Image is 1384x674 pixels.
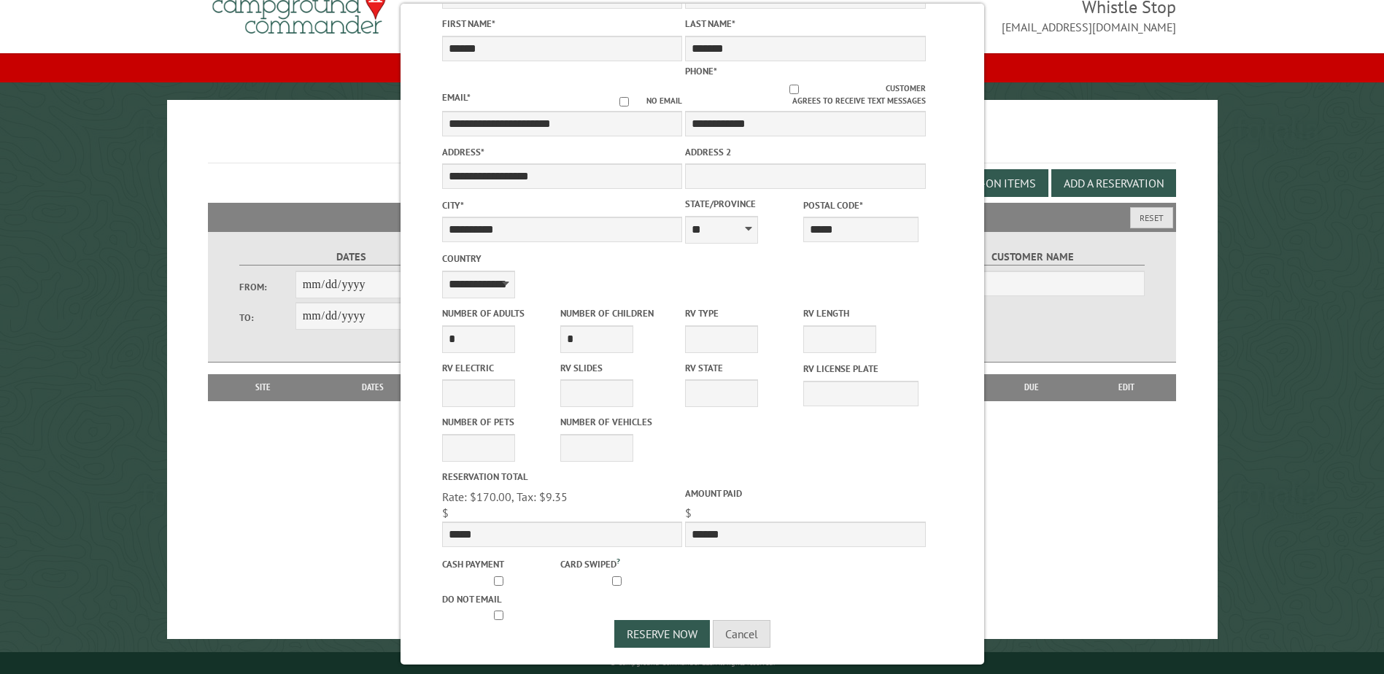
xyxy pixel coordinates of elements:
label: Customer Name [921,249,1144,266]
label: City [441,198,681,212]
small: © Campground Commander LLC. All rights reserved. [610,658,775,667]
label: Country [441,252,681,266]
button: Add a Reservation [1051,169,1176,197]
label: Number of Children [560,306,675,320]
label: Customer agrees to receive text messages [685,82,925,107]
th: Dates [311,374,436,400]
label: To: [239,311,295,325]
label: Number of Pets [441,415,557,429]
label: Number of Vehicles [560,415,675,429]
button: Edit Add-on Items [923,169,1048,197]
label: RV Type [685,306,800,320]
label: Address [441,145,681,159]
label: No email [602,95,682,107]
label: Postal Code [803,198,919,212]
span: $ [441,505,448,520]
h2: Filters [208,203,1175,231]
th: Site [215,374,310,400]
h1: Reservations [208,123,1175,163]
label: Cash payment [441,557,557,571]
label: Number of Adults [441,306,557,320]
label: RV Electric [441,361,557,375]
th: Due [986,374,1078,400]
label: State/Province [685,197,800,211]
label: First Name [441,17,681,31]
label: RV Length [803,306,919,320]
label: RV Slides [560,361,675,375]
button: Cancel [713,620,770,648]
label: Do not email [441,592,557,606]
label: RV State [685,361,800,375]
label: Card swiped [560,555,675,571]
label: RV License Plate [803,362,919,376]
a: ? [616,556,619,566]
span: Rate: $170.00, Tax: $9.35 [441,489,567,504]
label: From: [239,280,295,294]
button: Reset [1130,207,1173,228]
label: Email [441,91,470,104]
input: No email [602,97,646,106]
span: $ [685,505,692,520]
label: Amount paid [685,487,925,500]
label: Last Name [685,17,925,31]
label: Phone [685,65,717,77]
button: Reserve Now [614,620,710,648]
label: Dates [239,249,462,266]
label: Reservation Total [441,470,681,484]
th: Edit [1078,374,1176,400]
label: Address 2 [685,145,925,159]
input: Customer agrees to receive text messages [703,85,886,94]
